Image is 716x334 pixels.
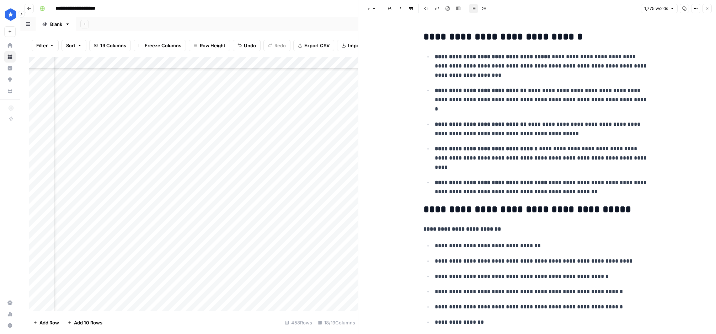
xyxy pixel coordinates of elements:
button: Sort [62,40,86,51]
button: Freeze Columns [134,40,186,51]
button: Help + Support [4,320,16,331]
button: Add Row [29,317,63,328]
span: Add 10 Rows [74,319,102,326]
a: Home [4,40,16,51]
span: Export CSV [304,42,330,49]
span: 1,775 words [644,5,668,12]
button: Export CSV [293,40,334,51]
span: Redo [274,42,286,49]
span: Row Height [200,42,225,49]
button: Undo [233,40,261,51]
button: Redo [263,40,290,51]
span: Undo [244,42,256,49]
span: Sort [66,42,75,49]
button: Filter [32,40,59,51]
span: 19 Columns [100,42,126,49]
div: 458 Rows [282,317,315,328]
span: Import CSV [348,42,374,49]
a: Browse [4,51,16,63]
a: Settings [4,297,16,308]
button: Import CSV [337,40,378,51]
span: Filter [36,42,48,49]
a: Your Data [4,85,16,97]
div: Blank [50,21,62,28]
a: Opportunities [4,74,16,85]
button: Row Height [189,40,230,51]
span: Add Row [39,319,59,326]
a: Usage [4,308,16,320]
div: 18/19 Columns [315,317,358,328]
button: 1,775 words [641,4,678,13]
img: ConsumerAffairs Logo [4,8,17,21]
a: Insights [4,63,16,74]
button: Workspace: ConsumerAffairs [4,6,16,23]
span: Freeze Columns [145,42,181,49]
button: Add 10 Rows [63,317,107,328]
a: Blank [36,17,76,31]
button: 19 Columns [89,40,131,51]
